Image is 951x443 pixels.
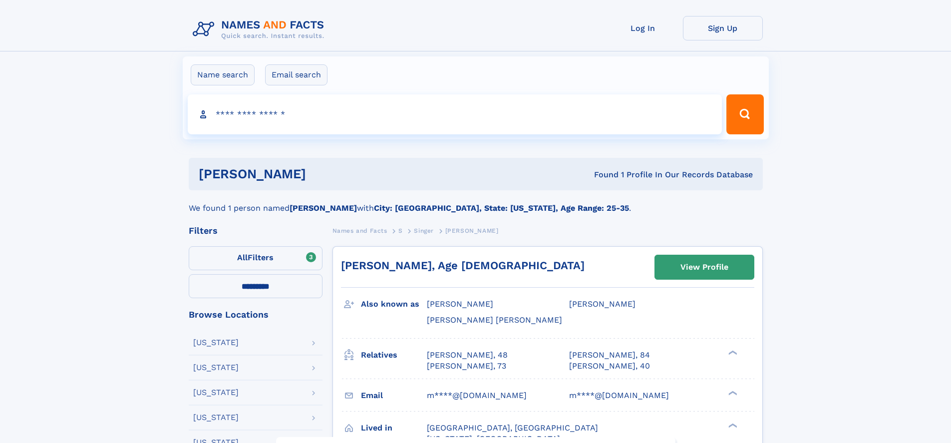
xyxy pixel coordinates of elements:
[265,64,327,85] label: Email search
[427,423,598,433] span: [GEOGRAPHIC_DATA], [GEOGRAPHIC_DATA]
[726,349,738,356] div: ❯
[398,224,403,237] a: S
[189,16,332,43] img: Logo Names and Facts
[193,339,239,347] div: [US_STATE]
[361,387,427,404] h3: Email
[189,190,763,214] div: We found 1 person named with .
[188,94,722,134] input: search input
[189,310,322,319] div: Browse Locations
[189,246,322,270] label: Filters
[191,64,255,85] label: Name search
[193,364,239,372] div: [US_STATE]
[341,259,585,272] a: [PERSON_NAME], Age [DEMOGRAPHIC_DATA]
[332,224,387,237] a: Names and Facts
[193,389,239,397] div: [US_STATE]
[569,361,650,372] a: [PERSON_NAME], 40
[569,299,635,309] span: [PERSON_NAME]
[726,390,738,396] div: ❯
[290,203,357,213] b: [PERSON_NAME]
[414,224,434,237] a: Singer
[680,256,728,279] div: View Profile
[603,16,683,40] a: Log In
[427,361,506,372] a: [PERSON_NAME], 73
[569,350,650,361] a: [PERSON_NAME], 84
[398,227,403,234] span: S
[427,350,508,361] a: [PERSON_NAME], 48
[237,253,248,262] span: All
[726,422,738,429] div: ❯
[427,315,562,325] span: [PERSON_NAME] [PERSON_NAME]
[199,168,450,180] h1: [PERSON_NAME]
[445,227,499,234] span: [PERSON_NAME]
[193,414,239,422] div: [US_STATE]
[427,299,493,309] span: [PERSON_NAME]
[655,255,754,279] a: View Profile
[361,347,427,364] h3: Relatives
[361,296,427,313] h3: Also known as
[361,420,427,437] h3: Lived in
[450,169,753,180] div: Found 1 Profile In Our Records Database
[726,94,763,134] button: Search Button
[414,227,434,234] span: Singer
[189,226,322,235] div: Filters
[374,203,629,213] b: City: [GEOGRAPHIC_DATA], State: [US_STATE], Age Range: 25-35
[683,16,763,40] a: Sign Up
